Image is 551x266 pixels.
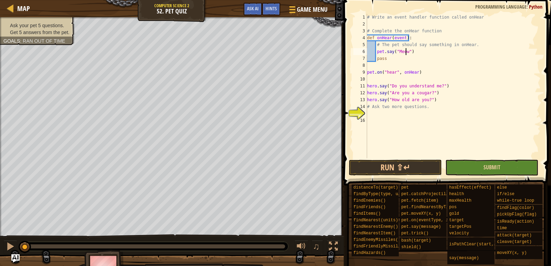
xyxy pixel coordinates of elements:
div: 15 [353,110,367,117]
span: pet.catchProjectile(arrow) [401,192,466,196]
span: Map [17,4,30,13]
span: moveXY(x, y) [497,251,527,255]
span: findNearestEnemy() [353,224,398,229]
span: pet [401,185,409,190]
span: bash(target) [401,238,431,243]
span: say(message) [449,256,479,260]
button: Submit [445,160,538,175]
span: pet.on(eventType, handler) [401,218,466,223]
span: : [20,38,23,44]
span: findItems() [353,211,381,216]
span: time [497,226,507,231]
div: 16 [353,117,367,124]
span: Ask AI [247,5,259,12]
span: else [497,185,507,190]
span: findEnemies() [353,198,386,203]
span: findHazards() [353,251,386,255]
span: pet.trick() [401,231,428,236]
div: 2 [353,21,367,28]
span: findEnemyMissiles() [353,237,401,242]
span: cleave(target) [497,240,532,244]
div: 14 [353,103,367,110]
span: findFriends() [353,205,386,210]
span: Ask your pet 5 questions. [10,23,64,28]
span: findFlag(color) [497,205,534,210]
span: Get 5 answers from the pet. [10,30,70,35]
button: Ctrl + P: Pause [3,240,17,254]
span: health [449,192,464,196]
span: gold [449,211,459,216]
span: : [527,3,529,10]
span: pet.say(message) [401,224,441,229]
a: Map [14,4,30,13]
span: Submit [484,163,500,171]
span: hasEffect(effect) [449,185,491,190]
span: pet.findNearestByType(type) [401,205,468,210]
button: Toggle fullscreen [326,240,340,254]
button: Run ⇧↵ [349,160,442,175]
span: ♫ [313,241,320,252]
span: Goals [3,38,20,44]
span: pet.moveXY(x, y) [401,211,441,216]
button: ♫ [312,240,323,254]
div: 11 [353,83,367,89]
span: shield() [401,245,421,249]
div: 9 [353,69,367,76]
span: findNearest(units) [353,218,398,223]
span: pos [449,205,457,210]
div: 13 [353,96,367,103]
span: findByType(type, units) [353,192,410,196]
span: while-true loop [497,198,534,203]
li: Get 5 answers from the pet. [3,29,70,36]
div: 10 [353,76,367,83]
div: 6 [353,48,367,55]
span: findFriendlyMissiles() [353,244,408,249]
div: 7 [353,55,367,62]
div: 1 [353,14,367,21]
span: velocity [449,231,469,236]
button: Ask AI [11,254,20,263]
span: Python [529,3,542,10]
span: Hints [266,5,277,12]
span: pickUpFlag(flag) [497,212,537,217]
span: target [449,218,464,223]
span: attack(target) [497,233,532,238]
span: distanceTo(target) [353,185,398,190]
div: 4 [353,34,367,41]
span: Ran out of time [23,38,65,44]
span: isReady(action) [497,219,534,224]
div: 3 [353,28,367,34]
span: Game Menu [297,5,328,14]
span: if/else [497,192,514,196]
div: 12 [353,89,367,96]
button: Game Menu [284,3,332,19]
div: 8 [353,62,367,69]
span: targetPos [449,224,471,229]
span: pet.fetch(item) [401,198,438,203]
span: Programming language [475,3,527,10]
button: Ask AI [243,3,262,15]
li: Ask your pet 5 questions. [3,22,70,29]
span: maxHealth [449,198,471,203]
span: findNearestItem() [353,231,395,236]
span: isPathClear(start, end) [449,242,506,247]
button: Adjust volume [294,240,308,254]
div: 5 [353,41,367,48]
